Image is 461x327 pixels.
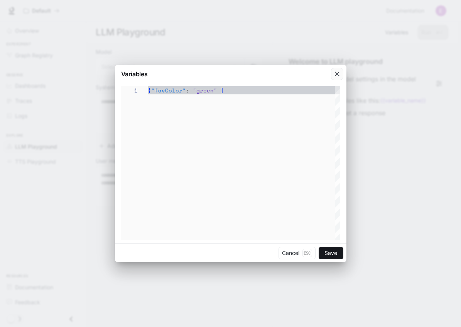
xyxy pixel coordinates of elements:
[193,86,217,94] span: "green"
[302,249,312,257] p: Esc
[151,86,186,94] span: "favColor"
[186,86,189,94] span: :
[148,86,151,94] span: {
[121,69,148,79] p: Variables
[221,86,224,94] span: }
[319,247,343,259] button: Save
[121,86,138,94] div: 1
[279,247,316,259] button: CancelEsc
